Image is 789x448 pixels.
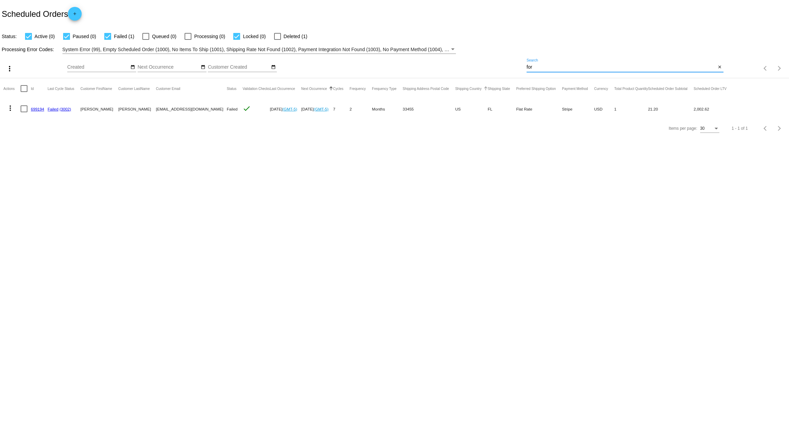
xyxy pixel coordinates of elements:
[488,87,510,91] button: Change sorting for ShippingState
[694,87,727,91] button: Change sorting for LifetimeValue
[243,104,251,113] mat-icon: check
[333,87,343,91] button: Change sorting for Cycles
[5,65,14,73] mat-icon: more_vert
[270,87,295,91] button: Change sorting for LastOccurrenceUtc
[6,104,14,112] mat-icon: more_vert
[282,107,297,111] a: (GMT-5)
[773,61,786,75] button: Next page
[71,11,79,20] mat-icon: add
[759,61,773,75] button: Previous page
[372,99,403,119] mat-cell: Months
[156,99,227,119] mat-cell: [EMAIL_ADDRESS][DOMAIN_NAME]
[488,99,516,119] mat-cell: FL
[614,99,648,119] mat-cell: 1
[138,65,199,70] input: Next Occurrence
[130,65,135,70] mat-icon: date_range
[648,99,694,119] mat-cell: 21.20
[48,87,74,91] button: Change sorting for LastProcessingCycleId
[35,32,55,41] span: Active (0)
[81,87,112,91] button: Change sorting for CustomerFirstName
[152,32,176,41] span: Queued (0)
[156,87,180,91] button: Change sorting for CustomerEmail
[648,87,687,91] button: Change sorting for Subtotal
[527,65,716,70] input: Search
[3,78,21,99] mat-header-cell: Actions
[455,87,482,91] button: Change sorting for ShippingCountry
[270,99,301,119] mat-cell: [DATE]
[516,87,556,91] button: Change sorting for PreferredShippingOption
[31,107,44,111] a: 699194
[301,99,333,119] mat-cell: [DATE]
[118,99,156,119] mat-cell: [PERSON_NAME]
[194,32,225,41] span: Processing (0)
[700,126,719,131] mat-select: Items per page:
[284,32,307,41] span: Deleted (1)
[594,87,608,91] button: Change sorting for CurrencyIso
[271,65,276,70] mat-icon: date_range
[717,65,722,70] mat-icon: close
[562,99,594,119] mat-cell: Stripe
[243,32,266,41] span: Locked (0)
[81,99,118,119] mat-cell: [PERSON_NAME]
[2,47,54,52] span: Processing Error Codes:
[2,34,17,39] span: Status:
[516,99,562,119] mat-cell: Flat Rate
[759,122,773,135] button: Previous page
[67,65,129,70] input: Created
[227,107,238,111] span: Failed
[455,99,488,119] mat-cell: US
[60,107,71,111] a: (3002)
[562,87,588,91] button: Change sorting for PaymentMethod.Type
[48,107,59,111] a: Failed
[773,122,786,135] button: Next page
[732,126,748,131] div: 1 - 1 of 1
[243,78,270,99] mat-header-cell: Validation Checks
[594,99,614,119] mat-cell: USD
[118,87,150,91] button: Change sorting for CustomerLastName
[208,65,270,70] input: Customer Created
[2,7,82,21] h2: Scheduled Orders
[227,87,236,91] button: Change sorting for Status
[114,32,134,41] span: Failed (1)
[372,87,397,91] button: Change sorting for FrequencyType
[73,32,96,41] span: Paused (0)
[62,45,456,54] mat-select: Filter by Processing Error Codes
[201,65,205,70] mat-icon: date_range
[669,126,697,131] div: Items per page:
[694,99,733,119] mat-cell: 2,002.62
[403,99,455,119] mat-cell: 33455
[403,87,449,91] button: Change sorting for ShippingPostcode
[350,87,366,91] button: Change sorting for Frequency
[614,78,648,99] mat-header-cell: Total Product Quantity
[314,107,329,111] a: (GMT-5)
[333,99,350,119] mat-cell: 7
[700,126,705,131] span: 30
[31,87,34,91] button: Change sorting for Id
[350,99,372,119] mat-cell: 2
[716,64,723,71] button: Clear
[301,87,327,91] button: Change sorting for NextOccurrenceUtc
